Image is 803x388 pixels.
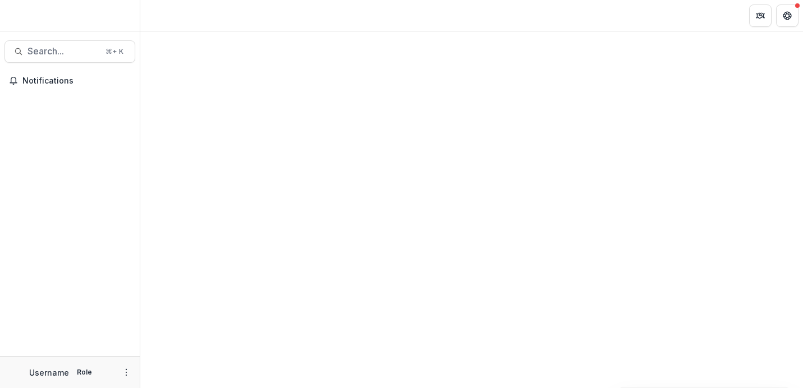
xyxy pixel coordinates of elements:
[749,4,772,27] button: Partners
[4,40,135,63] button: Search...
[27,46,99,57] span: Search...
[776,4,799,27] button: Get Help
[103,45,126,58] div: ⌘ + K
[120,366,133,379] button: More
[22,76,131,86] span: Notifications
[29,367,69,378] p: Username
[74,367,95,377] p: Role
[4,72,135,90] button: Notifications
